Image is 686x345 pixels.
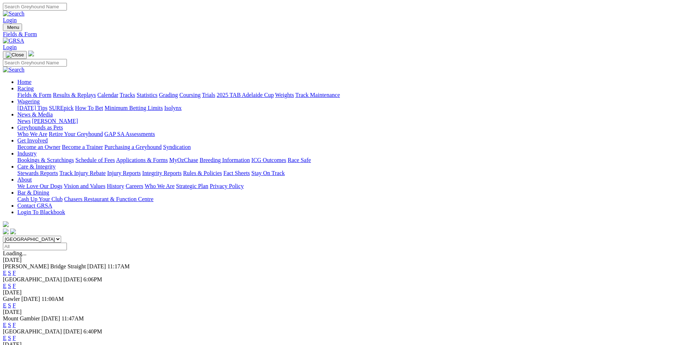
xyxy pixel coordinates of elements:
a: Cash Up Your Club [17,196,63,202]
a: Isolynx [164,105,182,111]
input: Search [3,3,67,10]
span: Menu [7,25,19,30]
a: Fields & Form [3,31,683,38]
div: Greyhounds as Pets [17,131,683,137]
button: Toggle navigation [3,51,27,59]
a: Racing [17,85,34,91]
div: [DATE] [3,289,683,296]
span: 11:17AM [107,263,130,269]
a: 2025 TAB Adelaide Cup [217,92,274,98]
a: Industry [17,150,37,157]
input: Select date [3,243,67,250]
a: Fields & Form [17,92,51,98]
a: Purchasing a Greyhound [105,144,162,150]
a: Retire Your Greyhound [49,131,103,137]
a: E [3,335,7,341]
span: [DATE] [21,296,40,302]
a: Rules & Policies [183,170,222,176]
a: Stewards Reports [17,170,58,176]
a: Tracks [120,92,135,98]
a: Become an Owner [17,144,60,150]
a: Schedule of Fees [75,157,115,163]
span: [DATE] [63,328,82,335]
a: News [17,118,30,124]
img: facebook.svg [3,229,9,234]
div: Racing [17,92,683,98]
button: Toggle navigation [3,24,22,31]
a: Careers [125,183,143,189]
div: Get Involved [17,144,683,150]
span: [DATE] [42,315,60,321]
a: How To Bet [75,105,103,111]
a: Care & Integrity [17,163,56,170]
a: S [8,283,11,289]
div: Industry [17,157,683,163]
a: F [13,322,16,328]
a: Bookings & Scratchings [17,157,74,163]
a: Results & Replays [53,92,96,98]
a: Login [3,44,17,50]
div: [DATE] [3,309,683,315]
a: E [3,283,7,289]
span: [GEOGRAPHIC_DATA] [3,328,62,335]
a: Breeding Information [200,157,250,163]
span: 6:06PM [84,276,102,282]
img: twitter.svg [10,229,16,234]
div: News & Media [17,118,683,124]
a: Weights [275,92,294,98]
a: [DATE] Tips [17,105,47,111]
div: Care & Integrity [17,170,683,176]
a: Home [17,79,31,85]
span: 11:47AM [61,315,84,321]
a: GAP SA Assessments [105,131,155,137]
a: [PERSON_NAME] [32,118,78,124]
a: MyOzChase [169,157,198,163]
a: Minimum Betting Limits [105,105,163,111]
span: [PERSON_NAME] Bridge Straight [3,263,86,269]
a: F [13,283,16,289]
div: Wagering [17,105,683,111]
div: About [17,183,683,189]
a: Who We Are [17,131,47,137]
input: Search [3,59,67,67]
a: E [3,302,7,308]
div: Bar & Dining [17,196,683,203]
a: S [8,270,11,276]
a: Syndication [163,144,191,150]
a: Fact Sheets [223,170,250,176]
div: [DATE] [3,257,683,263]
img: Search [3,67,25,73]
a: Chasers Restaurant & Function Centre [64,196,153,202]
a: Privacy Policy [210,183,244,189]
a: Who We Are [145,183,175,189]
span: 11:00AM [42,296,64,302]
a: News & Media [17,111,53,118]
span: Mount Gambier [3,315,40,321]
span: Gawler [3,296,20,302]
a: E [3,322,7,328]
a: Stay On Track [251,170,285,176]
a: Bar & Dining [17,189,49,196]
img: Close [6,52,24,58]
span: Loading... [3,250,26,256]
a: Wagering [17,98,40,105]
a: Integrity Reports [142,170,182,176]
a: Track Injury Rebate [59,170,106,176]
a: We Love Our Dogs [17,183,62,189]
a: History [107,183,124,189]
img: logo-grsa-white.png [28,51,34,56]
img: logo-grsa-white.png [3,221,9,227]
a: Greyhounds as Pets [17,124,63,131]
a: E [3,270,7,276]
a: SUREpick [49,105,73,111]
a: About [17,176,32,183]
a: Grading [159,92,178,98]
a: Login To Blackbook [17,209,65,215]
a: ICG Outcomes [251,157,286,163]
a: Get Involved [17,137,48,144]
a: F [13,302,16,308]
img: GRSA [3,38,24,44]
a: Become a Trainer [62,144,103,150]
a: Contact GRSA [17,203,52,209]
